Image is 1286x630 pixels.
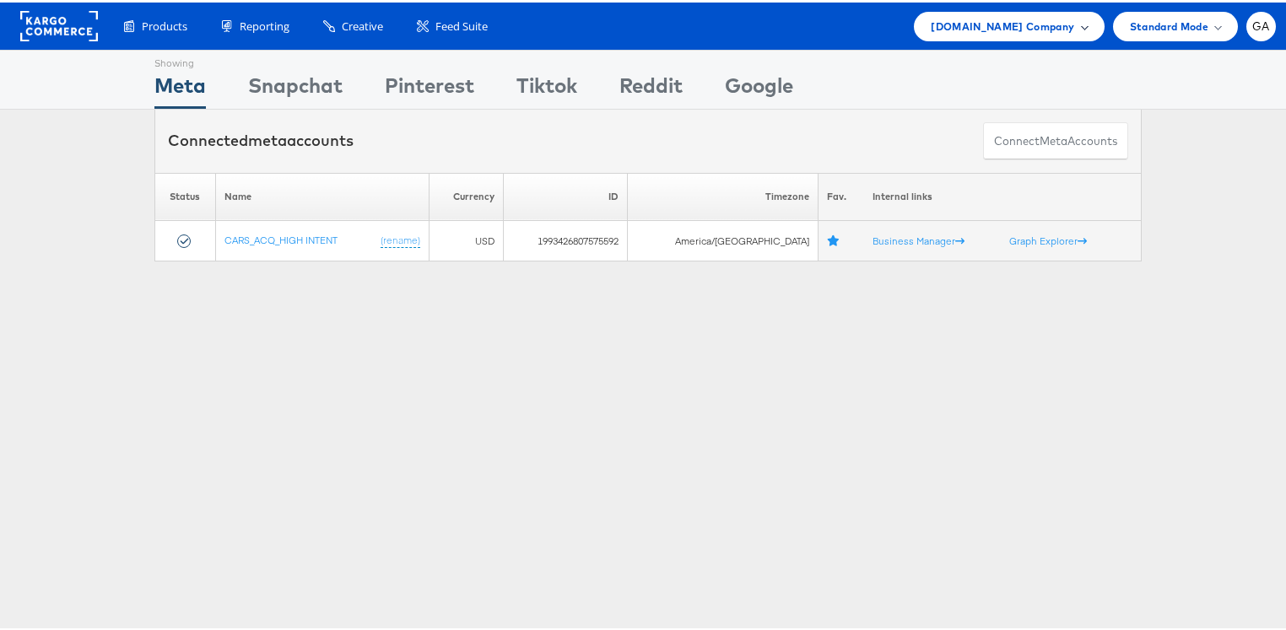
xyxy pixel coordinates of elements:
[627,218,818,259] td: America/[GEOGRAPHIC_DATA]
[931,15,1074,33] span: [DOMAIN_NAME] Company
[435,16,488,32] span: Feed Suite
[342,16,383,32] span: Creative
[430,170,504,218] th: Currency
[1130,15,1208,33] span: Standard Mode
[248,68,343,106] div: Snapchat
[1009,232,1087,245] a: Graph Explorer
[224,231,338,244] a: CARS_ACQ_HIGH INTENT
[155,170,216,218] th: Status
[215,170,430,218] th: Name
[142,16,187,32] span: Products
[154,48,206,68] div: Showing
[154,68,206,106] div: Meta
[385,68,474,106] div: Pinterest
[983,120,1128,158] button: ConnectmetaAccounts
[1252,19,1270,30] span: GA
[1040,131,1067,147] span: meta
[619,68,683,106] div: Reddit
[248,128,287,148] span: meta
[504,218,628,259] td: 1993426807575592
[381,231,420,245] a: (rename)
[430,218,504,259] td: USD
[725,68,793,106] div: Google
[873,232,964,245] a: Business Manager
[627,170,818,218] th: Timezone
[516,68,577,106] div: Tiktok
[504,170,628,218] th: ID
[168,127,354,149] div: Connected accounts
[240,16,289,32] span: Reporting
